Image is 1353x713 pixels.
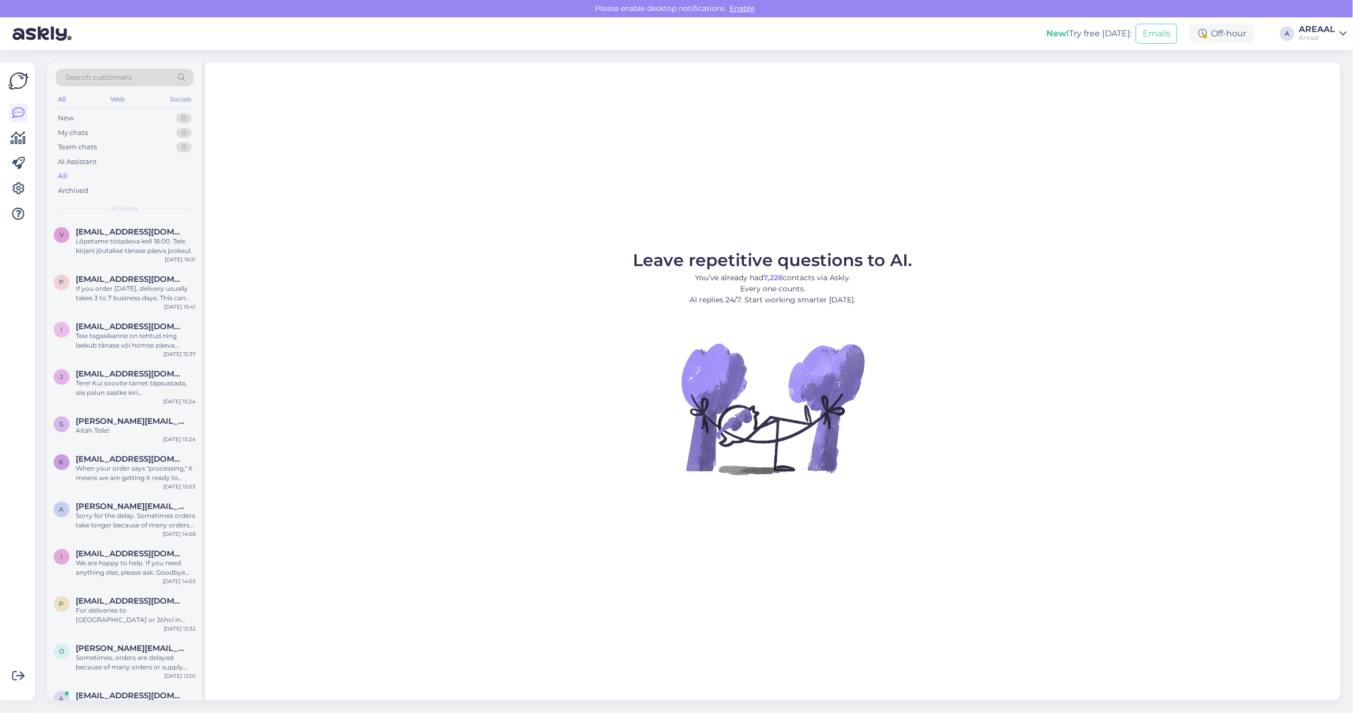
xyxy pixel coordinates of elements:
[76,284,196,303] div: If you order [DATE], delivery usually takes 3 to 7 business days. This can change depending on pr...
[163,577,196,585] div: [DATE] 14:03
[763,273,783,282] b: 7,228
[76,331,196,350] div: Teie tagasikanne on tehtud ning laekub tänase või homse päeva jooksul.
[59,231,64,239] span: v
[60,325,63,333] span: i
[76,511,196,530] div: Sorry for the delay. Sometimes orders take longer because of many orders or supply problems. We a...
[163,483,196,491] div: [DATE] 15:03
[163,398,196,405] div: [DATE] 15:24
[1299,25,1347,42] a: AREAALAreaal
[76,454,185,464] span: kirsimaamartin@outlook.com
[76,227,185,237] span: vitaly.farafonov@gmail.com
[164,303,196,311] div: [DATE] 15:41
[164,350,196,358] div: [DATE] 15:37
[76,691,185,700] span: aavo@wormald.ee
[678,314,867,503] img: No Chat active
[176,142,191,152] div: 0
[1046,28,1069,38] b: New!
[76,644,185,653] span: Olga.jel@icloud.com
[58,113,74,124] div: New
[165,256,196,263] div: [DATE] 16:31
[8,71,28,91] img: Askly Logo
[112,204,138,213] span: All chats
[109,93,127,106] div: Web
[164,672,196,680] div: [DATE] 12:01
[163,530,196,538] div: [DATE] 14:06
[1299,25,1335,34] div: AREAAL
[58,171,67,181] div: All
[76,416,185,426] span: sirkel@hotmail.com
[59,458,64,466] span: k
[56,93,68,106] div: All
[76,653,196,672] div: Sometimes, orders are delayed because of many orders or supply chain problems. We are trying our ...
[76,322,185,331] span: ivars.cibulis@gmail.com
[65,72,132,83] span: Search customers
[58,157,97,167] div: AI Assistant
[1190,24,1255,43] div: Off-hour
[1280,26,1295,41] div: A
[76,464,196,483] div: When your order says "processing," it means we are getting it ready to send. This includes pickin...
[76,606,196,625] div: For deliveries to [GEOGRAPHIC_DATA] or Jõhvi in [PERSON_NAME][GEOGRAPHIC_DATA], we estimate deliv...
[76,274,185,284] span: pedakpiret@gmail.com
[76,369,185,379] span: jarveltjessica@gmail.com
[60,553,63,561] span: i
[58,142,97,152] div: Team chats
[76,596,185,606] span: pedak.maret@gmail.com
[176,113,191,124] div: 0
[76,502,185,511] span: Aleksei_dm@mail.ru
[59,505,64,513] span: A
[76,549,185,558] span: info@katusemehed.ee
[727,4,758,13] span: Enable
[59,695,64,702] span: a
[76,558,196,577] div: We are happy to help. If you need anything else, please ask. Goodbye and have a great day!
[60,373,63,381] span: j
[1299,34,1335,42] div: Areaal
[1136,24,1177,44] button: Emails
[58,128,88,138] div: My chats
[1046,27,1132,40] div: Try free [DATE]:
[163,435,196,443] div: [DATE] 15:24
[76,237,196,256] div: Lõpetame tööpäeva kell 18:00. Teie kirjani jõutakse tänase päeva jooksul.
[58,186,88,196] div: Archived
[633,250,913,270] span: Leave repetitive questions to AI.
[168,93,194,106] div: Socials
[59,278,64,286] span: p
[60,420,64,428] span: s
[633,272,913,305] p: You’ve already had contacts via Askly. Every one counts. AI replies 24/7. Start working smarter [...
[76,426,196,435] div: Aitäh Teile!
[176,128,191,138] div: 0
[59,647,64,655] span: O
[164,625,196,633] div: [DATE] 12:32
[59,600,64,608] span: p
[76,379,196,398] div: Tere! Kui soovite tarnet täpsustada, siis palun saatke kiri [EMAIL_ADDRESS][DOMAIN_NAME]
